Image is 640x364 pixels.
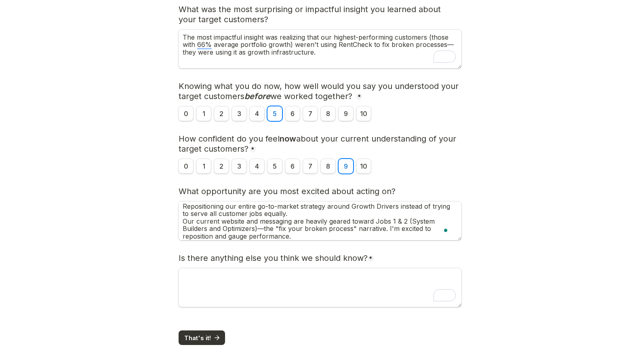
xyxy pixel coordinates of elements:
button: That's it! [179,330,225,345]
span: about your current understanding of your target customers? [179,134,459,154]
span: What was the most surprising or impactful insight you learned about your target customers? [179,4,443,24]
span: How confident do you feel [179,134,280,144]
span: we worked together? [270,91,352,101]
textarea: To enrich screen reader interactions, please activate Accessibility in Grammarly extension settings [179,30,461,68]
span: Is there anything else you think we should know? [179,253,368,263]
h3: now [179,134,461,154]
span: That's it! [184,335,211,341]
span: Knowing what you do now, how well would you say you understood your target customers [179,81,461,101]
textarea: To enrich screen reader interactions, please activate Accessibility in Grammarly extension settings [179,201,461,240]
span: before [244,91,270,101]
span: What opportunity are you most excited about acting on? [179,186,396,196]
textarea: To enrich screen reader interactions, please activate Accessibility in Grammarly extension settings [179,268,461,307]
